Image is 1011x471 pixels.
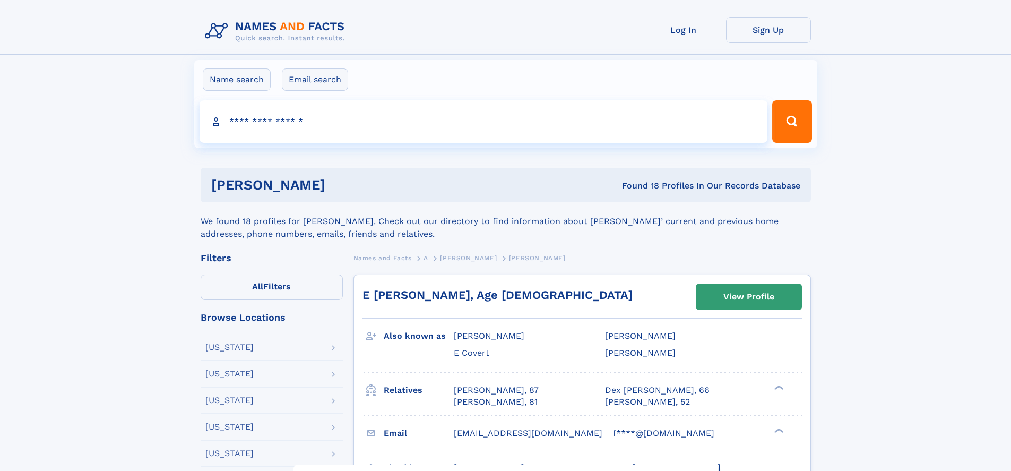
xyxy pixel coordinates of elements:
[205,423,254,431] div: [US_STATE]
[454,396,538,408] a: [PERSON_NAME], 81
[252,281,263,292] span: All
[726,17,811,43] a: Sign Up
[473,180,800,192] div: Found 18 Profiles In Our Records Database
[723,285,774,309] div: View Profile
[205,370,254,378] div: [US_STATE]
[201,253,343,263] div: Filters
[424,254,428,262] span: A
[200,100,768,143] input: search input
[440,254,497,262] span: [PERSON_NAME]
[605,396,690,408] a: [PERSON_NAME], 52
[605,384,710,396] a: Dex [PERSON_NAME], 66
[205,343,254,352] div: [US_STATE]
[201,275,343,300] label: Filters
[454,348,489,358] span: E Covert
[362,288,633,302] a: E [PERSON_NAME], Age [DEMOGRAPHIC_DATA]
[384,327,454,345] h3: Also known as
[201,313,343,322] div: Browse Locations
[641,17,726,43] a: Log In
[353,251,412,264] a: Names and Facts
[201,202,811,241] div: We found 18 profiles for [PERSON_NAME]. Check out our directory to find information about [PERSON...
[282,68,348,91] label: Email search
[772,100,811,143] button: Search Button
[772,384,784,391] div: ❯
[384,424,454,442] h3: Email
[205,396,254,405] div: [US_STATE]
[203,68,271,91] label: Name search
[454,428,602,438] span: [EMAIL_ADDRESS][DOMAIN_NAME]
[454,331,524,341] span: [PERSON_NAME]
[201,17,353,46] img: Logo Names and Facts
[424,251,428,264] a: A
[440,251,497,264] a: [PERSON_NAME]
[205,449,254,458] div: [US_STATE]
[772,427,784,434] div: ❯
[509,254,566,262] span: [PERSON_NAME]
[605,348,676,358] span: [PERSON_NAME]
[696,284,801,310] a: View Profile
[211,178,474,192] h1: [PERSON_NAME]
[384,381,454,399] h3: Relatives
[454,384,539,396] a: [PERSON_NAME], 87
[605,331,676,341] span: [PERSON_NAME]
